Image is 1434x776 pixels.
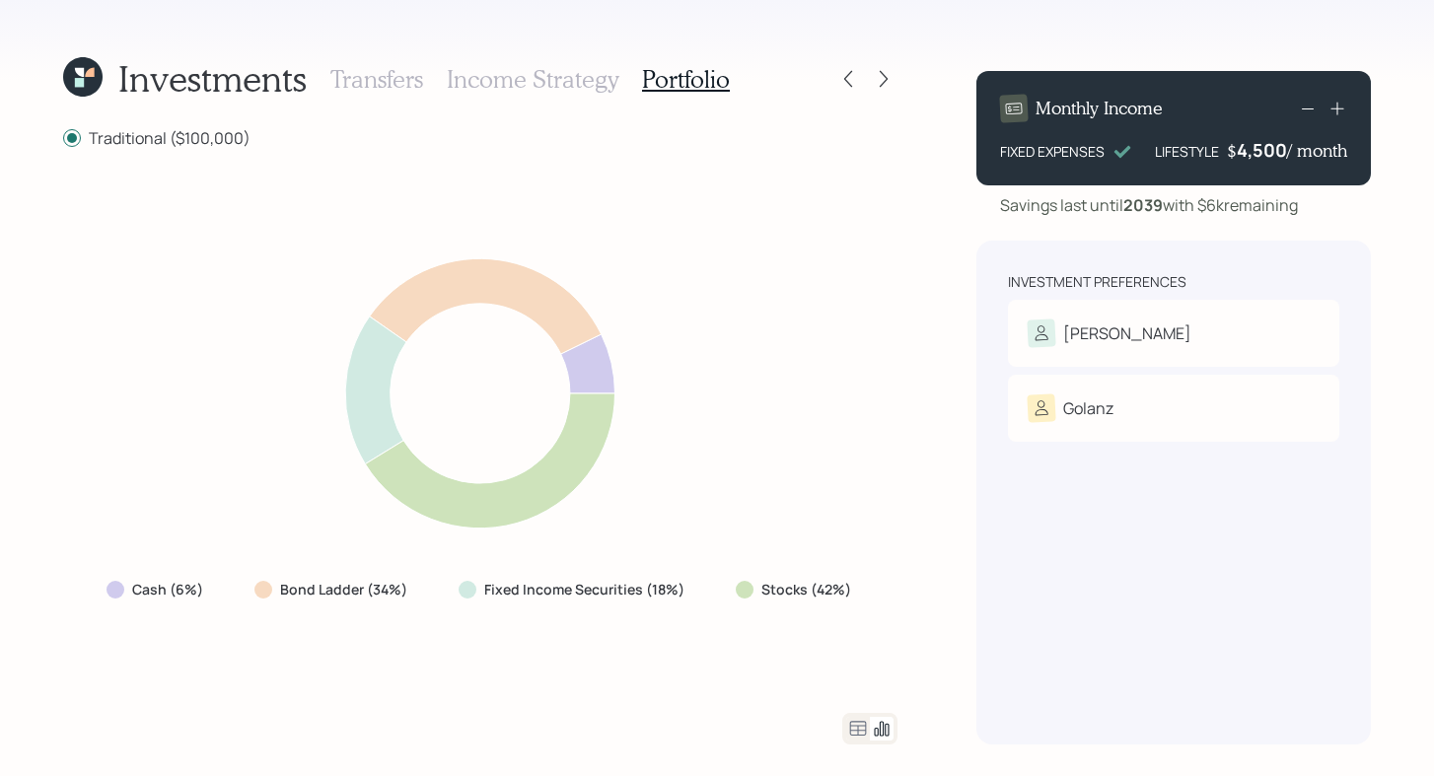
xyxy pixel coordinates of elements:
label: Stocks (42%) [761,580,851,600]
h4: / month [1287,140,1347,162]
div: Golanz [1063,396,1113,420]
label: Traditional ($100,000) [63,127,251,149]
h3: Portfolio [642,65,730,94]
label: Bond Ladder (34%) [280,580,407,600]
h4: $ [1227,140,1237,162]
div: 4,500 [1237,138,1287,162]
div: Investment Preferences [1008,272,1186,292]
div: Savings last until with $6k remaining [1000,193,1298,217]
h1: Investments [118,57,307,100]
label: Cash (6%) [132,580,203,600]
div: [PERSON_NAME] [1063,321,1191,345]
div: LIFESTYLE [1155,141,1219,162]
h3: Transfers [330,65,423,94]
b: 2039 [1123,194,1163,216]
h3: Income Strategy [447,65,618,94]
h4: Monthly Income [1036,98,1163,119]
div: FIXED EXPENSES [1000,141,1105,162]
label: Fixed Income Securities (18%) [484,580,684,600]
